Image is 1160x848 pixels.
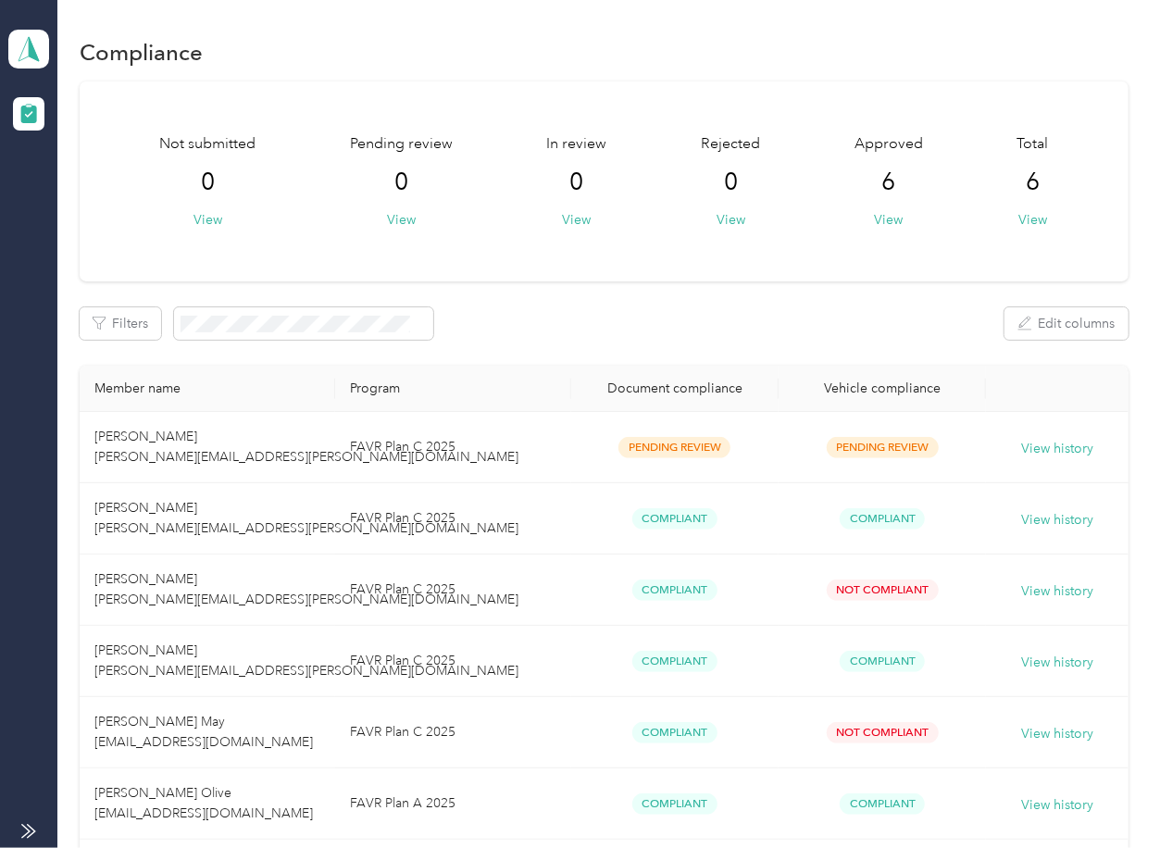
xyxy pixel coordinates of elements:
[94,500,518,536] span: [PERSON_NAME] [PERSON_NAME][EMAIL_ADDRESS][PERSON_NAME][DOMAIN_NAME]
[335,366,571,412] th: Program
[94,642,518,679] span: [PERSON_NAME] [PERSON_NAME][EMAIL_ADDRESS][PERSON_NAME][DOMAIN_NAME]
[586,380,764,396] div: Document compliance
[793,380,971,396] div: Vehicle compliance
[94,429,518,465] span: [PERSON_NAME] [PERSON_NAME][EMAIL_ADDRESS][PERSON_NAME][DOMAIN_NAME]
[632,793,717,815] span: Compliant
[1018,210,1047,230] button: View
[335,697,571,768] td: FAVR Plan C 2025
[1026,168,1040,197] span: 6
[94,714,313,750] span: [PERSON_NAME] May [EMAIL_ADDRESS][DOMAIN_NAME]
[394,168,408,197] span: 0
[632,580,717,601] span: Compliant
[80,366,334,412] th: Member name
[1017,133,1049,156] span: Total
[827,437,939,458] span: Pending Review
[1021,724,1093,744] button: View history
[335,768,571,840] td: FAVR Plan A 2025
[632,508,717,530] span: Compliant
[1056,744,1160,848] iframe: Everlance-gr Chat Button Frame
[1021,510,1093,530] button: View history
[717,210,745,230] button: View
[840,651,925,672] span: Compliant
[618,437,730,458] span: Pending Review
[1021,439,1093,459] button: View history
[335,483,571,555] td: FAVR Plan C 2025
[854,133,923,156] span: Approved
[632,651,717,672] span: Compliant
[881,168,895,197] span: 6
[874,210,903,230] button: View
[335,555,571,626] td: FAVR Plan C 2025
[94,571,518,607] span: [PERSON_NAME] [PERSON_NAME][EMAIL_ADDRESS][PERSON_NAME][DOMAIN_NAME]
[387,210,416,230] button: View
[724,168,738,197] span: 0
[570,168,584,197] span: 0
[335,626,571,697] td: FAVR Plan C 2025
[1021,581,1093,602] button: View history
[701,133,760,156] span: Rejected
[547,133,607,156] span: In review
[563,210,592,230] button: View
[840,793,925,815] span: Compliant
[1021,653,1093,673] button: View history
[80,43,203,62] h1: Compliance
[335,412,571,483] td: FAVR Plan C 2025
[350,133,453,156] span: Pending review
[1021,795,1093,816] button: View history
[827,722,939,743] span: Not Compliant
[80,307,161,340] button: Filters
[1004,307,1129,340] button: Edit columns
[827,580,939,601] span: Not Compliant
[840,508,925,530] span: Compliant
[632,722,717,743] span: Compliant
[94,785,313,821] span: [PERSON_NAME] Olive [EMAIL_ADDRESS][DOMAIN_NAME]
